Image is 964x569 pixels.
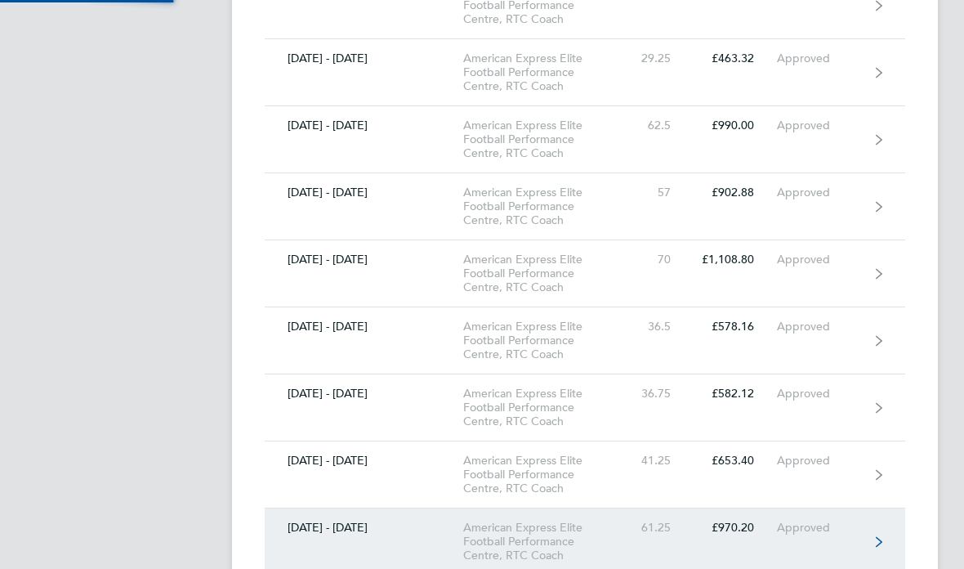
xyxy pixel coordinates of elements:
div: £463.32 [694,52,777,65]
a: [DATE] - [DATE]American Express Elite Football Performance Centre, RTC Coach57£902.88Approved [265,173,905,240]
div: American Express Elite Football Performance Centre, RTC Coach [463,387,630,428]
div: £1,108.80 [694,253,777,267]
div: Approved [777,454,867,468]
a: [DATE] - [DATE]American Express Elite Football Performance Centre, RTC Coach36.75£582.12Approved [265,374,905,441]
div: 41.25 [630,454,694,468]
div: Approved [777,52,867,65]
div: [DATE] - [DATE] [265,320,463,334]
div: Approved [777,387,867,401]
div: 57 [630,186,694,199]
a: [DATE] - [DATE]American Express Elite Football Performance Centre, RTC Coach70£1,108.80Approved [265,240,905,307]
div: Approved [777,320,867,334]
div: [DATE] - [DATE] [265,253,463,267]
div: Approved [777,521,867,535]
a: [DATE] - [DATE]American Express Elite Football Performance Centre, RTC Coach62.5£990.00Approved [265,106,905,173]
div: £582.12 [694,387,777,401]
div: £970.20 [694,521,777,535]
div: 29.25 [630,52,694,65]
a: [DATE] - [DATE]American Express Elite Football Performance Centre, RTC Coach36.5£578.16Approved [265,307,905,374]
div: £578.16 [694,320,777,334]
div: [DATE] - [DATE] [265,387,463,401]
div: £653.40 [694,454,777,468]
div: American Express Elite Football Performance Centre, RTC Coach [463,454,630,495]
div: [DATE] - [DATE] [265,521,463,535]
div: £902.88 [694,186,777,199]
div: [DATE] - [DATE] [265,186,463,199]
div: American Express Elite Football Performance Centre, RTC Coach [463,521,630,562]
div: Approved [777,253,867,267]
a: [DATE] - [DATE]American Express Elite Football Performance Centre, RTC Coach41.25£653.40Approved [265,441,905,509]
div: [DATE] - [DATE] [265,119,463,132]
div: 70 [630,253,694,267]
div: American Express Elite Football Performance Centre, RTC Coach [463,52,630,93]
div: American Express Elite Football Performance Centre, RTC Coach [463,253,630,294]
div: 61.25 [630,521,694,535]
div: American Express Elite Football Performance Centre, RTC Coach [463,119,630,160]
div: 62.5 [630,119,694,132]
div: 36.75 [630,387,694,401]
div: American Express Elite Football Performance Centre, RTC Coach [463,186,630,227]
div: [DATE] - [DATE] [265,52,463,65]
div: £990.00 [694,119,777,132]
div: [DATE] - [DATE] [265,454,463,468]
div: Approved [777,186,867,199]
div: American Express Elite Football Performance Centre, RTC Coach [463,320,630,361]
div: Approved [777,119,867,132]
div: 36.5 [630,320,694,334]
a: [DATE] - [DATE]American Express Elite Football Performance Centre, RTC Coach29.25£463.32Approved [265,39,905,106]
